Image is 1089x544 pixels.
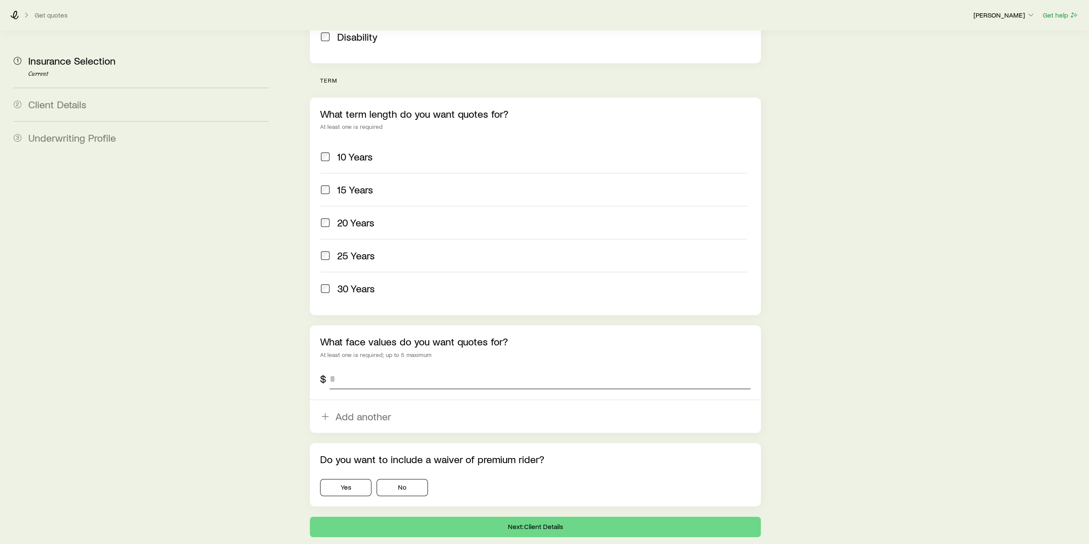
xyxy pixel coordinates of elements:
span: 20 Years [337,217,374,229]
span: 15 Years [337,184,373,196]
span: Disability [337,31,377,43]
button: Yes [320,479,371,496]
span: 25 Years [337,250,375,262]
input: 30 Years [321,284,329,293]
p: [PERSON_NAME] [973,11,1035,19]
div: At least one is required [320,123,750,130]
button: Get quotes [34,11,68,19]
span: 1 [14,57,21,65]
span: 2 [14,101,21,108]
span: 10 Years [337,151,373,163]
span: 30 Years [337,282,375,294]
p: Current [28,71,269,77]
label: What face values do you want quotes for? [320,335,508,348]
input: 15 Years [321,185,329,194]
button: Next: Client Details [310,517,760,537]
p: Do you want to include a waiver of premium rider? [320,453,750,465]
span: 3 [14,134,21,142]
input: 25 Years [321,251,329,260]
button: [PERSON_NAME] [973,10,1036,21]
button: No [377,479,428,496]
div: $ [320,373,326,385]
button: Add another [310,400,760,433]
div: At least one is required; up to 5 maximum [320,351,750,358]
input: 20 Years [321,218,329,227]
p: term [320,77,760,84]
span: Insurance Selection [28,54,116,67]
p: What term length do you want quotes for? [320,108,750,120]
button: Get help [1042,10,1079,20]
input: Disability [321,33,329,41]
span: Underwriting Profile [28,131,116,144]
input: 10 Years [321,152,329,161]
span: Client Details [28,98,86,110]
